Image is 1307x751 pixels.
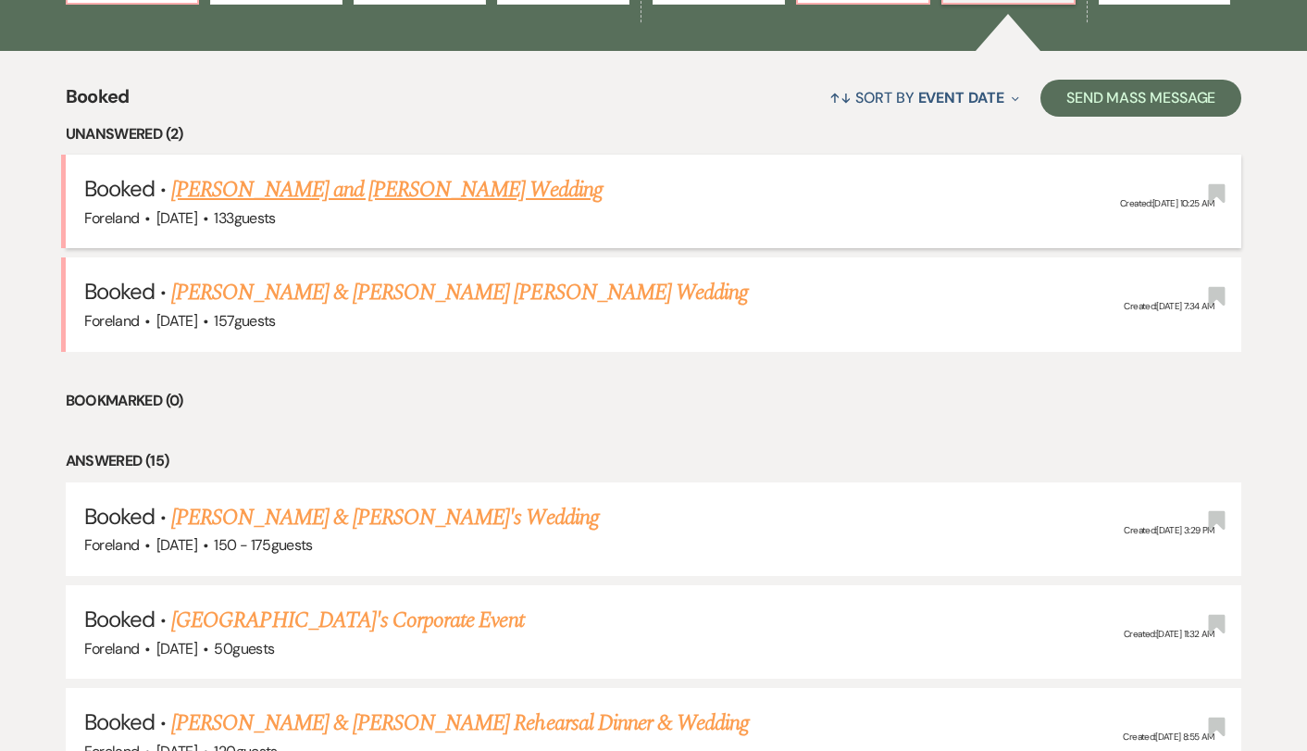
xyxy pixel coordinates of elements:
[66,122,1242,146] li: Unanswered (2)
[156,639,197,658] span: [DATE]
[156,311,197,331] span: [DATE]
[214,311,275,331] span: 157 guests
[84,707,155,736] span: Booked
[214,535,312,555] span: 150 - 175 guests
[1124,300,1214,312] span: Created: [DATE] 7:34 AM
[84,605,155,633] span: Booked
[171,501,599,534] a: [PERSON_NAME] & [PERSON_NAME]'s Wedding
[84,502,155,531] span: Booked
[214,208,275,228] span: 133 guests
[829,88,852,107] span: ↑↓
[84,639,140,658] span: Foreland
[1124,525,1214,537] span: Created: [DATE] 3:29 PM
[171,276,748,309] a: [PERSON_NAME] & [PERSON_NAME] [PERSON_NAME] Wedding
[214,639,274,658] span: 50 guests
[156,208,197,228] span: [DATE]
[156,535,197,555] span: [DATE]
[1124,628,1214,640] span: Created: [DATE] 11:32 AM
[918,88,1004,107] span: Event Date
[84,535,140,555] span: Foreland
[1040,80,1242,117] button: Send Mass Message
[1123,731,1214,743] span: Created: [DATE] 8:55 AM
[84,208,140,228] span: Foreland
[84,277,155,306] span: Booked
[822,73,1026,122] button: Sort By Event Date
[84,311,140,331] span: Foreland
[171,707,749,740] a: [PERSON_NAME] & [PERSON_NAME] Rehearsal Dinner & Wedding
[84,174,155,203] span: Booked
[1120,197,1214,209] span: Created: [DATE] 10:25 AM
[66,389,1242,413] li: Bookmarked (0)
[171,173,603,207] a: [PERSON_NAME] and [PERSON_NAME] Wedding
[66,82,130,122] span: Booked
[171,604,523,637] a: [GEOGRAPHIC_DATA]'s Corporate Event
[66,449,1242,473] li: Answered (15)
